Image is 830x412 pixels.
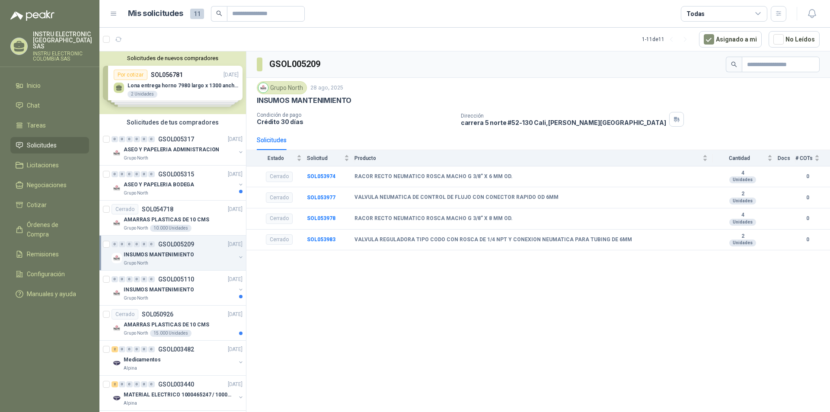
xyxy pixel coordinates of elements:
p: [DATE] [228,135,243,144]
div: Grupo North [257,81,307,94]
a: CerradoSOL050926[DATE] Company LogoAMARRAS PLASTICAS DE 10 CMSGrupo North15.000 Unidades [99,306,246,341]
div: 0 [134,241,140,247]
p: Dirección [461,113,666,119]
b: 0 [795,214,820,223]
a: Tareas [10,117,89,134]
div: 0 [126,136,133,142]
a: Inicio [10,77,89,94]
div: Todas [686,9,705,19]
a: 0 0 0 0 0 0 GSOL005315[DATE] Company LogoASEO Y PAPELERIA BODEGAGrupo North [112,169,244,197]
a: Licitaciones [10,157,89,173]
p: Crédito 30 días [257,118,454,125]
p: ASEO Y PAPELERIA BODEGA [124,181,194,189]
p: AMARRAS PLASTICAS DE 10 CMS [124,216,209,224]
p: INSUMOS MANTENIMIENTO [257,96,351,105]
div: 0 [141,346,147,352]
th: Estado [246,150,307,166]
div: Solicitudes [257,135,287,145]
p: 28 ago, 2025 [310,84,343,92]
div: 15.000 Unidades [150,330,192,337]
div: 0 [148,171,155,177]
b: 4 [713,212,773,219]
div: 0 [141,276,147,282]
span: Cotizar [27,200,47,210]
p: Condición de pago [257,112,454,118]
div: 0 [148,276,155,282]
p: MATERIAL ELECTRICO 1000465247 / 1000466995 [124,391,231,399]
p: Grupo North [124,190,148,197]
p: Alpina [124,365,137,372]
p: [DATE] [228,345,243,354]
b: RACOR RECTO NEUMATICO ROSCA MACHO G 3/8” X 6 MM OD. [354,173,513,180]
p: [DATE] [228,205,243,214]
img: Company Logo [112,148,122,158]
img: Company Logo [112,288,122,298]
div: 0 [126,276,133,282]
th: Producto [354,150,713,166]
p: [DATE] [228,170,243,179]
a: CerradoSOL054718[DATE] Company LogoAMARRAS PLASTICAS DE 10 CMSGrupo North10.000 Unidades [99,201,246,236]
a: Cotizar [10,197,89,213]
span: Producto [354,155,701,161]
div: Cerrado [112,309,138,319]
p: ASEO Y PAPELERIA ADMINISTRACION [124,146,219,154]
span: Solicitud [307,155,342,161]
a: 2 0 0 0 0 0 GSOL003482[DATE] Company LogoMedicamentosAlpina [112,344,244,372]
div: 2 [112,346,118,352]
div: 0 [148,241,155,247]
div: Cerrado [112,204,138,214]
span: Remisiones [27,249,59,259]
b: SOL053974 [307,173,335,179]
b: 2 [713,233,773,240]
b: VALVULA REGULADORA TIPO CODO CON ROSCA DE 1/4 NPT Y CONEXION NEUMATICA PARA TUBING DE 6MM [354,236,632,243]
a: SOL053977 [307,195,335,201]
p: Grupo North [124,330,148,337]
div: 0 [119,346,125,352]
th: Cantidad [713,150,778,166]
p: [DATE] [228,240,243,249]
a: 0 0 0 0 0 0 GSOL005317[DATE] Company LogoASEO Y PAPELERIA ADMINISTRACIONGrupo North [112,134,244,162]
div: 0 [112,241,118,247]
p: Medicamentos [124,356,161,364]
div: Unidades [729,176,756,183]
div: 0 [119,136,125,142]
div: 0 [148,136,155,142]
p: GSOL005317 [158,136,194,142]
a: 0 0 0 0 0 0 GSOL005209[DATE] Company LogoINSUMOS MANTENIMIENTOGrupo North [112,239,244,267]
div: 0 [119,171,125,177]
span: Licitaciones [27,160,59,170]
b: RACOR RECTO NEUMATICO ROSCA MACHO G 3/8” X 8 MM OD. [354,215,513,222]
div: 1 - 11 de 11 [642,32,692,46]
div: 0 [112,171,118,177]
a: Chat [10,97,89,114]
img: Logo peakr [10,10,54,21]
div: 0 [112,136,118,142]
div: 0 [119,276,125,282]
div: 0 [126,241,133,247]
div: 0 [134,276,140,282]
a: 2 0 0 0 0 0 GSOL003440[DATE] Company LogoMATERIAL ELECTRICO 1000465247 / 1000466995Alpina [112,379,244,407]
div: Cerrado [266,192,293,203]
h1: Mis solicitudes [128,7,183,20]
span: Órdenes de Compra [27,220,81,239]
img: Company Logo [259,83,268,93]
p: GSOL005209 [158,241,194,247]
b: SOL053983 [307,236,335,243]
div: Unidades [729,198,756,204]
span: Tareas [27,121,46,130]
div: 0 [119,241,125,247]
button: No Leídos [769,31,820,48]
div: Cerrado [266,214,293,224]
p: [DATE] [228,380,243,389]
span: Manuales y ayuda [27,289,76,299]
b: 4 [713,170,773,177]
h3: GSOL005209 [269,57,322,71]
div: 0 [126,346,133,352]
span: Chat [27,101,40,110]
div: 0 [134,346,140,352]
p: AMARRAS PLASTICAS DE 10 CMS [124,321,209,329]
th: Docs [778,150,795,166]
a: Negociaciones [10,177,89,193]
p: INSTRU ELECTRONIC COLOMBIA SAS [33,51,92,61]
